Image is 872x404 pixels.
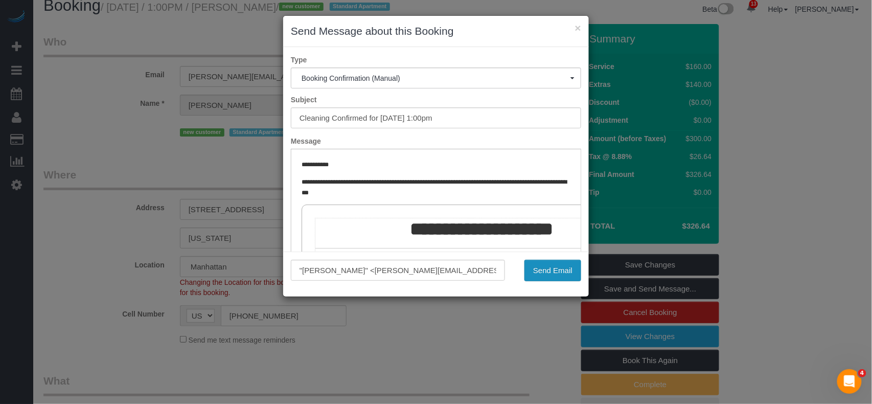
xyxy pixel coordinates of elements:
button: Booking Confirmation (Manual) [291,68,581,88]
label: Type [283,55,589,65]
label: Subject [283,95,589,105]
label: Message [283,136,589,146]
span: Booking Confirmation (Manual) [302,74,570,82]
button: Send Email [524,260,581,281]
h3: Send Message about this Booking [291,24,581,39]
span: 4 [858,369,866,377]
iframe: Rich Text Editor, editor1 [291,149,581,309]
input: Subject [291,107,581,128]
iframe: Intercom live chat [837,369,862,394]
button: × [575,23,581,33]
